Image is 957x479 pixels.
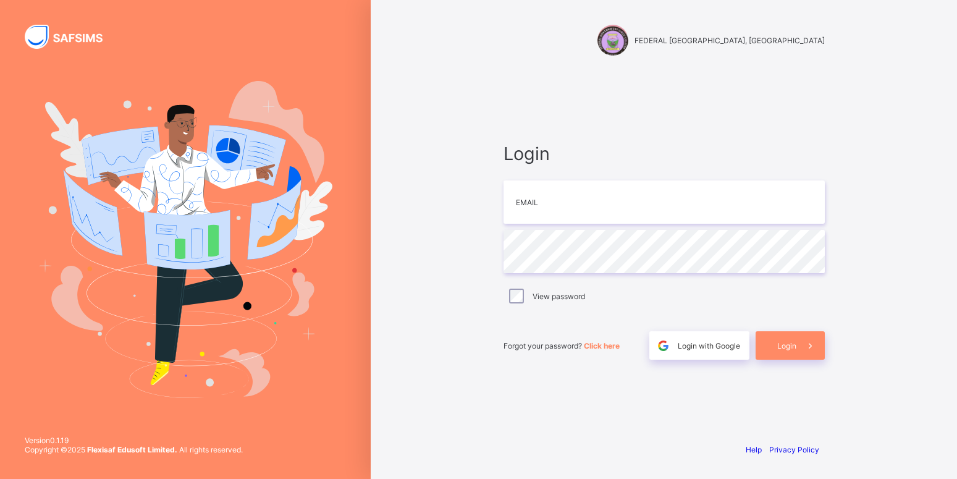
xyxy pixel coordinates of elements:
[533,292,585,301] label: View password
[25,436,243,445] span: Version 0.1.19
[678,341,740,350] span: Login with Google
[25,445,243,454] span: Copyright © 2025 All rights reserved.
[769,445,819,454] a: Privacy Policy
[87,445,177,454] strong: Flexisaf Edusoft Limited.
[584,341,620,350] a: Click here
[504,143,825,164] span: Login
[504,341,620,350] span: Forgot your password?
[25,25,117,49] img: SAFSIMS Logo
[656,339,670,353] img: google.396cfc9801f0270233282035f929180a.svg
[746,445,762,454] a: Help
[777,341,796,350] span: Login
[38,81,332,397] img: Hero Image
[634,36,825,45] span: FEDERAL [GEOGRAPHIC_DATA], [GEOGRAPHIC_DATA]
